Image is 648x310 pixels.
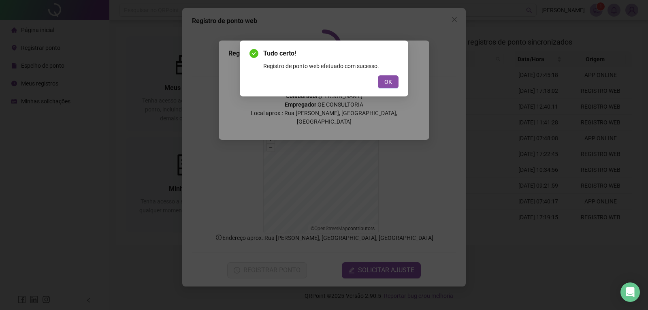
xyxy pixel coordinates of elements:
div: Open Intercom Messenger [620,282,640,302]
span: check-circle [249,49,258,58]
span: OK [384,77,392,86]
span: Tudo certo! [263,49,399,58]
div: Registro de ponto web efetuado com sucesso. [263,62,399,71]
button: OK [378,75,399,88]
